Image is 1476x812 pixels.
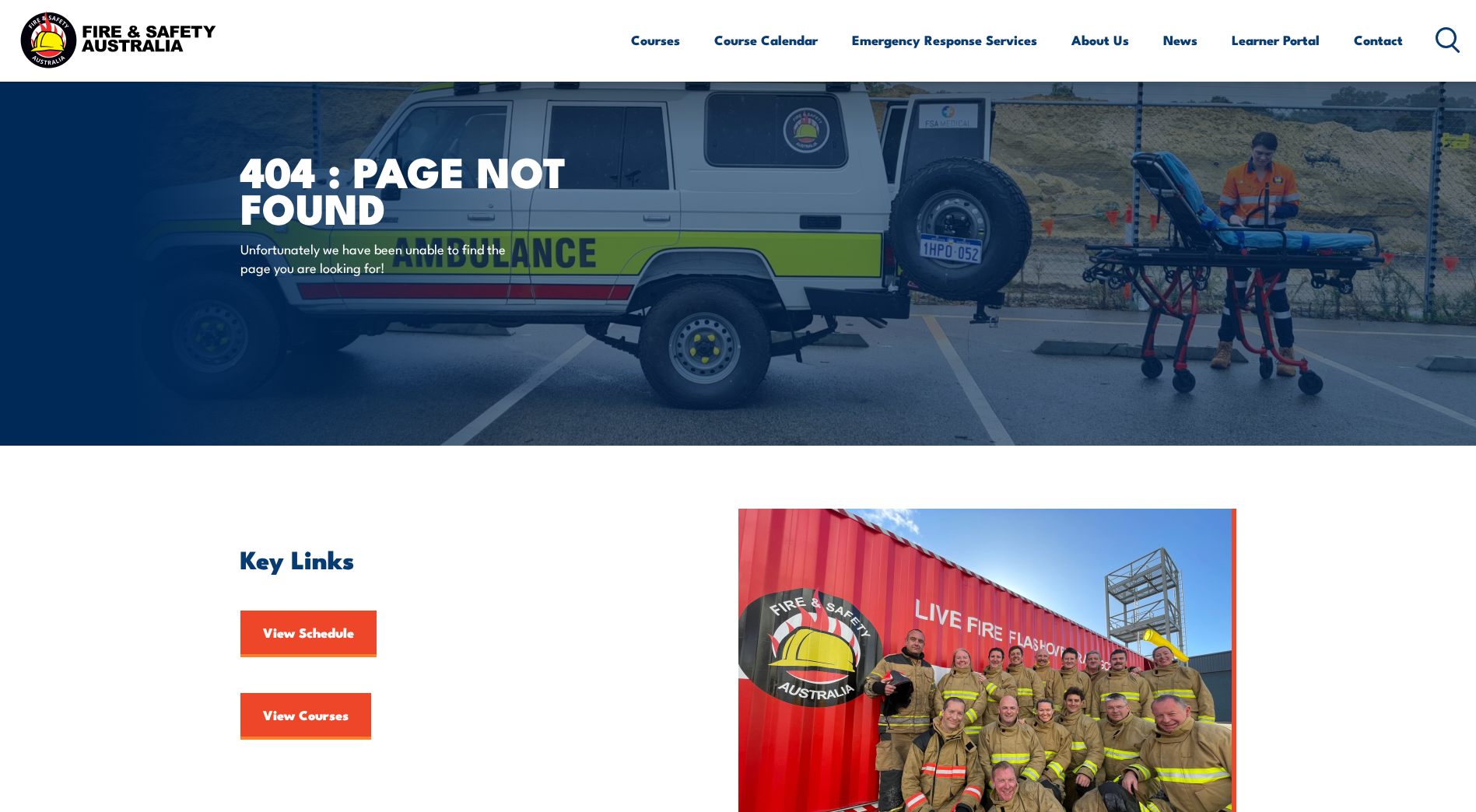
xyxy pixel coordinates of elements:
[1071,19,1129,61] a: About Us
[240,240,524,276] p: Unfortunately we have been unable to find the page you are looking for!
[1232,19,1320,61] a: Learner Portal
[852,19,1037,61] a: Emergency Response Services
[631,19,680,61] a: Courses
[240,152,625,225] h1: 404 : Page Not Found
[240,693,371,740] a: View Courses
[1354,19,1403,61] a: Contact
[240,611,377,657] a: View Schedule
[1163,19,1197,61] a: News
[240,548,667,569] h2: Key Links
[714,19,818,61] a: Course Calendar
